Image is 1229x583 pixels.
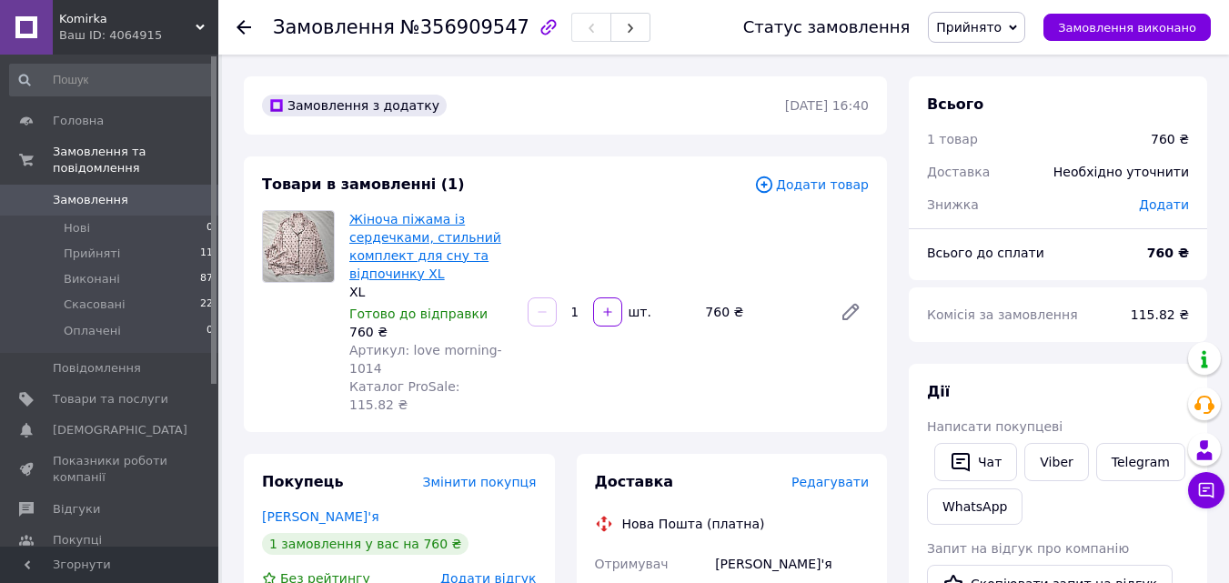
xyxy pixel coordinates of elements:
[791,475,869,489] span: Редагувати
[927,165,990,179] span: Доставка
[1151,130,1189,148] div: 760 ₴
[927,197,979,212] span: Знижка
[53,144,218,176] span: Замовлення та повідомлення
[53,113,104,129] span: Головна
[53,422,187,438] span: [DEMOGRAPHIC_DATA]
[64,271,120,287] span: Виконані
[698,299,825,325] div: 760 ₴
[263,211,334,282] img: Жіноча піжама із сердечками, стильний комплект для сну та відпочинку XL
[1147,246,1189,260] b: 760 ₴
[1024,443,1088,481] a: Viber
[349,379,459,412] span: Каталог ProSale: 115.82 ₴
[743,18,911,36] div: Статус замовлення
[53,501,100,518] span: Відгуки
[262,95,447,116] div: Замовлення з додатку
[624,303,653,321] div: шт.
[262,473,344,490] span: Покупець
[262,509,379,524] a: [PERSON_NAME]'я
[349,323,513,341] div: 760 ₴
[1131,307,1189,322] span: 115.82 ₴
[349,283,513,301] div: XL
[785,98,869,113] time: [DATE] 16:40
[9,64,215,96] input: Пошук
[1188,472,1224,508] button: Чат з покупцем
[59,11,196,27] span: Komirka
[53,391,168,407] span: Товари та послуги
[349,307,488,321] span: Готово до відправки
[927,307,1078,322] span: Комісія за замовлення
[237,18,251,36] div: Повернутися назад
[200,246,213,262] span: 11
[927,132,978,146] span: 1 товар
[595,557,669,571] span: Отримувач
[64,297,126,313] span: Скасовані
[53,360,141,377] span: Повідомлення
[59,27,218,44] div: Ваш ID: 4064915
[936,20,1002,35] span: Прийнято
[200,297,213,313] span: 22
[1096,443,1185,481] a: Telegram
[207,220,213,236] span: 0
[1043,14,1211,41] button: Замовлення виконано
[934,443,1017,481] button: Чат
[273,16,395,38] span: Замовлення
[754,175,869,195] span: Додати товар
[64,323,121,339] span: Оплачені
[262,176,465,193] span: Товари в замовленні (1)
[711,548,872,580] div: [PERSON_NAME]'я
[207,323,213,339] span: 0
[927,419,1063,434] span: Написати покупцеві
[618,515,770,533] div: Нова Пошта (платна)
[400,16,529,38] span: №356909547
[423,475,537,489] span: Змінити покупця
[927,383,950,400] span: Дії
[1043,152,1200,192] div: Необхідно уточнити
[200,271,213,287] span: 87
[349,343,502,376] span: Артикул: love morning-1014
[1058,21,1196,35] span: Замовлення виконано
[927,488,1022,525] a: WhatsApp
[1139,197,1189,212] span: Додати
[262,533,468,555] div: 1 замовлення у вас на 760 ₴
[53,532,102,548] span: Покупці
[349,212,501,281] a: Жіноча піжама із сердечками, стильний комплект для сну та відпочинку XL
[927,541,1129,556] span: Запит на відгук про компанію
[53,453,168,486] span: Показники роботи компанії
[53,192,128,208] span: Замовлення
[927,246,1044,260] span: Всього до сплати
[64,220,90,236] span: Нові
[927,95,983,113] span: Всього
[832,294,869,330] a: Редагувати
[595,473,674,490] span: Доставка
[64,246,120,262] span: Прийняті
